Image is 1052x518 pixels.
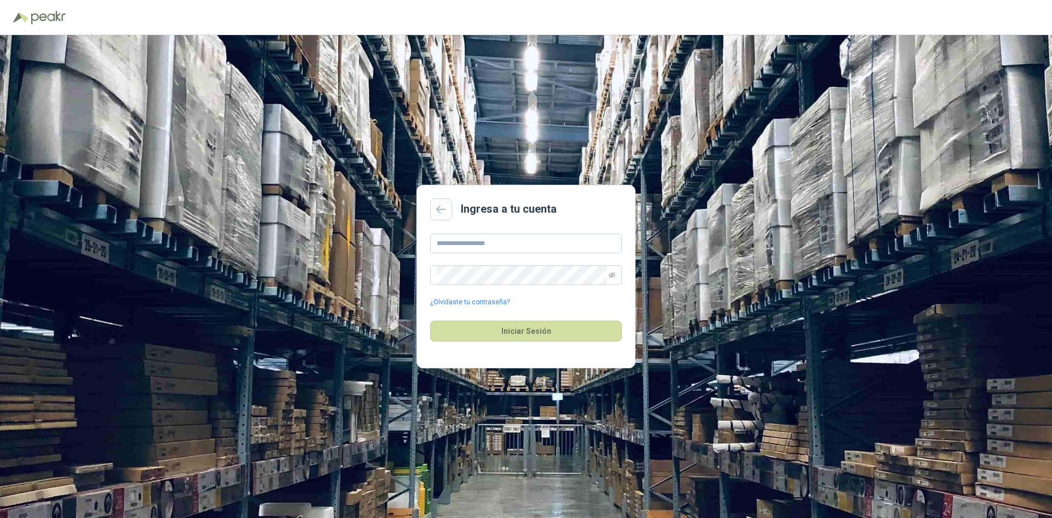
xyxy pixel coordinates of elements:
h2: Ingresa a tu cuenta [461,201,557,218]
img: Logo [13,12,28,23]
span: eye-invisible [609,272,615,278]
img: Peakr [31,11,66,24]
button: Iniciar Sesión [430,321,622,341]
a: ¿Olvidaste tu contraseña? [430,297,510,308]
